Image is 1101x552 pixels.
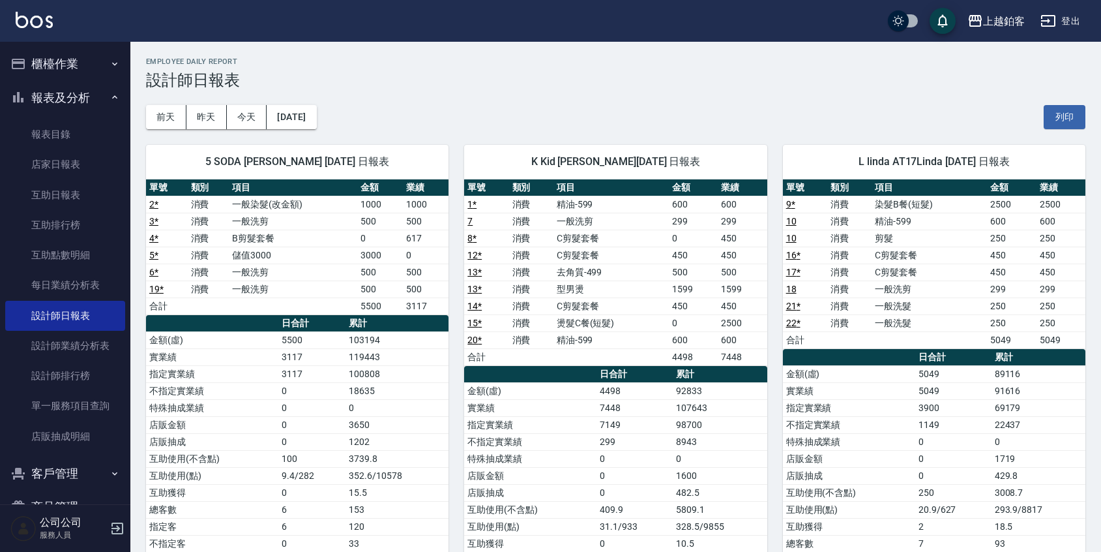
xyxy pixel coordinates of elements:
td: 消費 [188,264,229,281]
a: 設計師日報表 [5,301,125,331]
td: 指定客 [146,518,278,535]
td: 互助使用(不含點) [146,450,278,467]
th: 業績 [403,179,448,196]
td: C剪髮套餐 [872,247,987,264]
td: 500 [403,281,448,298]
td: 染髮B餐(短髮) [872,196,987,213]
td: 299 [987,281,1036,298]
th: 項目 [229,179,357,196]
a: 10 [786,216,797,226]
td: 不指定客 [146,535,278,552]
td: 0 [278,484,345,501]
td: 7448 [596,399,673,416]
td: 1000 [357,196,403,213]
td: 299 [1036,281,1085,298]
td: 3739.8 [345,450,448,467]
td: 250 [987,298,1036,314]
td: 一般洗髮 [872,314,987,331]
td: 0 [596,467,673,484]
td: 消費 [188,230,229,247]
td: 互助使用(點) [464,518,596,535]
td: 消費 [188,247,229,264]
td: 8943 [673,433,767,450]
th: 單號 [783,179,827,196]
td: 消費 [509,331,553,348]
td: 0 [345,399,448,416]
td: 500 [718,264,767,281]
td: 0 [278,416,345,433]
td: 3117 [278,348,345,365]
table: a dense table [146,179,448,315]
td: 型男燙 [553,281,669,298]
th: 累計 [673,366,767,383]
td: 15.5 [345,484,448,501]
td: 299 [596,433,673,450]
td: 18.5 [991,518,1085,535]
td: 互助使用(點) [146,467,278,484]
td: 69179 [991,399,1085,416]
td: 3900 [915,399,991,416]
td: 409.9 [596,501,673,518]
td: 2500 [718,314,767,331]
td: 消費 [827,314,872,331]
td: 5049 [1036,331,1085,348]
td: 5049 [915,382,991,399]
td: 91616 [991,382,1085,399]
td: 0 [278,535,345,552]
button: 登出 [1035,9,1085,33]
td: 600 [718,331,767,348]
td: 0 [915,433,991,450]
td: 消費 [188,281,229,298]
td: 互助獲得 [783,518,915,535]
a: 店販抽成明細 [5,422,125,452]
td: 消費 [188,213,229,230]
td: 600 [718,196,767,213]
td: 金額(虛) [146,331,278,348]
td: 燙髮C餐(短髮) [553,314,669,331]
td: 93 [991,535,1085,552]
td: C剪髮套餐 [553,230,669,247]
td: 20.9/627 [915,501,991,518]
button: 報表及分析 [5,81,125,115]
a: 18 [786,284,797,294]
td: 一般洗剪 [229,264,357,281]
td: 指定實業績 [146,365,278,382]
button: 昨天 [186,105,227,129]
td: 7 [915,535,991,552]
td: 600 [1036,213,1085,230]
td: 店販抽成 [146,433,278,450]
td: 實業績 [783,382,915,399]
td: 去角質-499 [553,264,669,281]
td: 精油-599 [872,213,987,230]
td: 1599 [718,281,767,298]
a: 報表目錄 [5,119,125,149]
td: 消費 [827,281,872,298]
th: 金額 [987,179,1036,196]
button: 今天 [227,105,267,129]
td: 1202 [345,433,448,450]
td: 消費 [827,298,872,314]
td: 103194 [345,331,448,348]
td: 98700 [673,416,767,433]
td: 500 [403,213,448,230]
td: 指定實業績 [464,416,596,433]
td: 1149 [915,416,991,433]
td: 250 [987,314,1036,331]
td: 500 [357,264,403,281]
td: 2 [915,518,991,535]
td: 消費 [827,213,872,230]
td: 特殊抽成業績 [464,450,596,467]
th: 金額 [669,179,718,196]
td: 299 [718,213,767,230]
td: 0 [991,433,1085,450]
td: 總客數 [146,501,278,518]
td: 600 [669,331,718,348]
td: 一般洗剪 [229,281,357,298]
a: 店家日報表 [5,149,125,179]
td: 總客數 [783,535,915,552]
td: 120 [345,518,448,535]
td: 3000 [357,247,403,264]
td: 119443 [345,348,448,365]
th: 類別 [509,179,553,196]
td: 消費 [509,298,553,314]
